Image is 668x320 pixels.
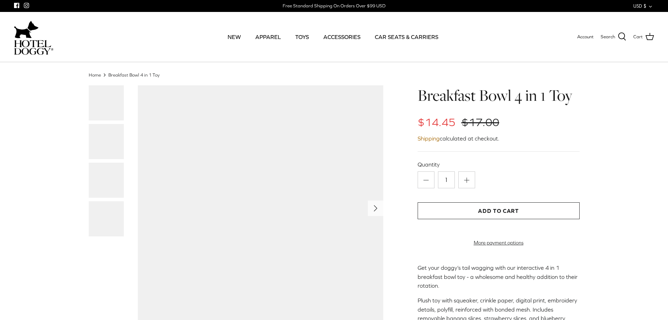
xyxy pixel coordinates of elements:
a: Cart [633,32,654,41]
span: $17.00 [461,116,499,129]
a: Home [89,72,101,77]
a: Search [601,32,626,41]
button: Add to Cart [418,202,580,219]
nav: Breadcrumbs [89,72,580,78]
img: hoteldoggycom [14,40,53,55]
a: hoteldoggycom [14,19,53,55]
span: Cart [633,33,643,41]
a: Breakfast Bowl 4 in 1 Toy [108,72,160,77]
p: Get your doggy’s tail wagging with our interactive 4 in 1 breakfast bowl toy - a wholesome and he... [418,263,580,290]
a: Instagram [24,3,29,8]
a: NEW [221,25,247,49]
span: 15% off [355,89,380,99]
span: Account [577,34,594,39]
input: Quantity [438,171,455,188]
a: CAR SEATS & CARRIERS [369,25,445,49]
label: Quantity [418,161,580,168]
img: dog-icon.svg [14,19,39,40]
a: Free Standard Shipping On Orders Over $99 USD [283,1,385,11]
a: Account [577,33,594,41]
a: APPAREL [249,25,287,49]
a: ACCESSORIES [317,25,367,49]
div: Free Standard Shipping On Orders Over $99 USD [283,3,385,9]
span: Search [601,33,615,41]
button: Next [368,201,383,216]
a: TOYS [289,25,315,49]
h1: Breakfast Bowl 4 in 1 Toy [418,85,580,106]
a: Facebook [14,3,19,8]
span: $14.45 [418,116,456,129]
div: calculated at checkout. [418,134,580,143]
div: Primary navigation [104,25,562,49]
a: Shipping [418,135,440,142]
a: More payment options [418,240,580,246]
